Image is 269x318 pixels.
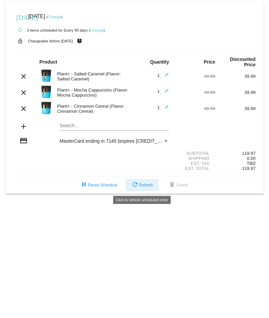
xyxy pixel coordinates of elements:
[215,151,256,156] div: 119.97
[39,59,57,65] strong: Product
[230,57,256,67] strong: Discounted Price
[175,161,215,166] div: Est. Tax
[60,123,169,129] input: Search...
[215,106,256,111] div: 39.99
[75,37,83,45] mat-icon: live_help
[157,73,169,78] span: 1
[175,151,215,156] div: Subtotal
[131,181,139,189] mat-icon: refresh
[54,71,135,81] div: Plant+ - Salted Caramel (Flavor: Salted Caramel)
[28,39,73,43] small: Changeable before [DATE]
[54,87,135,98] div: Plant+ - Mocha Cappuccino (Flavor: Mocha Cappuccino)
[175,74,215,79] div: 49.99
[20,137,28,145] mat-icon: credit_card
[80,181,88,189] mat-icon: pause
[20,89,28,97] mat-icon: clear
[60,138,188,144] span: MasterCard ending in 7145 (expires [CREDIT_CARD_DATA])
[16,13,24,21] mat-icon: [DATE]
[168,183,188,187] span: Delete
[39,85,53,99] img: Image-1-Carousel-Plant-Mocha-Capp_transp.png
[13,28,88,32] small: 3 items scheduled for Every 90 days
[163,179,193,191] button: Delete
[175,90,215,95] div: 49.99
[131,183,153,187] span: Refresh
[89,28,105,32] small: ( )
[175,156,215,161] div: Shipping
[20,105,28,113] mat-icon: clear
[215,74,256,79] div: 39.99
[242,166,256,171] span: 119.97
[157,89,169,94] span: 1
[48,15,61,19] a: Change
[168,181,176,189] mat-icon: delete
[247,156,256,161] span: 0.00
[161,89,169,97] mat-icon: edit
[46,15,62,19] small: ( )
[175,106,215,111] div: 49.99
[157,105,169,110] span: 1
[126,179,159,191] button: Refresh
[175,166,215,171] div: Est. Total
[20,72,28,80] mat-icon: clear
[204,59,215,65] strong: Price
[16,37,24,45] mat-icon: lock_open
[54,104,135,114] div: Plant+ - Cinnamon Cereal (Flavor: Cinnamon Cereal)
[20,122,28,131] mat-icon: add
[60,138,169,144] mat-select: Payment Method
[215,90,256,95] div: 39.99
[247,161,256,166] span: TBD
[80,183,117,187] span: Pause Schedule
[161,72,169,80] mat-icon: edit
[161,105,169,113] mat-icon: edit
[74,179,123,191] button: Pause Schedule
[39,69,53,82] img: Image-1-Carousel-Plant-Salted-Caramel-Transp.png
[90,28,103,32] a: Change
[150,59,169,65] strong: Quantity
[39,101,53,115] img: Image-1-Carousel-Plant-Cinamon-Cereal-1000x1000-Transp.png
[16,26,24,34] mat-icon: autorenew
